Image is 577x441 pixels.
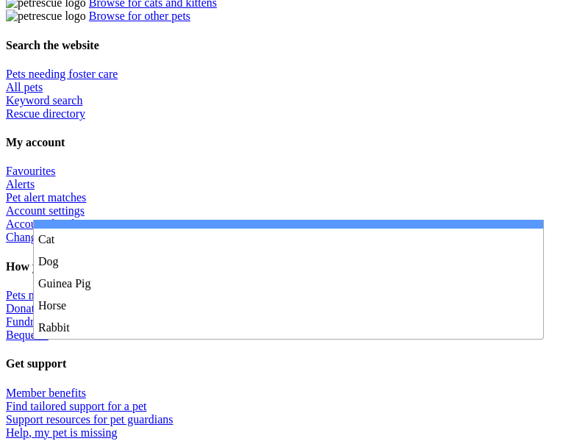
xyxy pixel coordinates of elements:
[6,218,79,230] a: Account details
[34,229,543,251] li: Cat
[6,39,571,52] h4: Search the website
[34,273,543,295] li: Guinea Pig
[6,81,43,93] a: All pets
[6,426,118,439] a: Help, my pet is missing
[34,295,543,317] li: Horse
[6,387,86,399] a: Member benefits
[6,289,118,301] a: Pets needing foster care
[6,231,89,243] a: Change password
[89,10,190,22] a: Browse for other pets
[6,315,52,328] a: Fundraise
[6,107,85,120] a: Rescue directory
[6,329,49,341] a: Bequests
[6,204,85,217] a: Account settings
[6,302,40,315] a: Donate
[6,94,82,107] a: Keyword search
[6,357,571,370] h4: Get support
[34,317,543,339] li: Rabbit
[6,10,86,23] img: petrescue logo
[6,260,571,273] h4: How you can help
[6,136,571,149] h4: My account
[6,165,56,177] a: Favourites
[6,191,86,204] a: Pet alert matches
[34,251,543,273] li: Dog
[6,68,118,80] a: Pets needing foster care
[6,178,35,190] a: Alerts
[6,413,173,426] a: Support resources for pet guardians
[6,400,147,412] a: Find tailored support for a pet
